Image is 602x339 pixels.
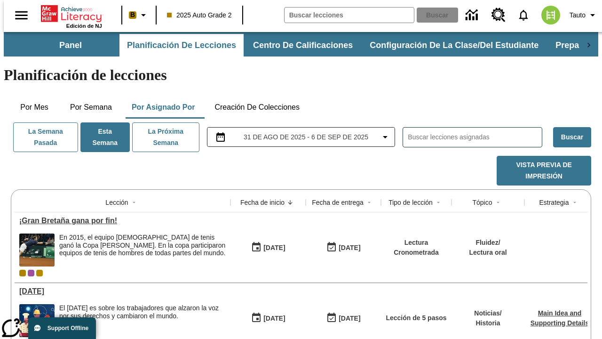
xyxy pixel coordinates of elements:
button: Por semana [63,96,119,119]
button: Perfil/Configuración [566,7,602,24]
p: Noticias / [474,308,501,318]
div: Portada [41,3,102,29]
span: B [130,9,135,21]
button: Sort [433,197,444,208]
button: 09/07/25: Último día en que podrá accederse la lección [323,309,364,327]
a: Portada [41,4,102,23]
a: Notificaciones [511,3,536,27]
div: El [DATE] es sobre los trabajadores que alzaron la voz por sus derechos y cambiaron el mundo. [59,304,226,320]
button: Vista previa de impresión [497,156,591,186]
div: En 2015, el equipo [DEMOGRAPHIC_DATA] de tenis ganó la Copa [PERSON_NAME]. En la copa participaro... [59,234,226,257]
div: Lección [105,198,128,207]
div: New 2025 class [36,270,43,276]
button: Sort [128,197,140,208]
a: Centro de información [460,2,486,28]
div: Día del Trabajo [19,287,226,296]
button: Seleccione el intervalo de fechas opción del menú [211,131,391,143]
button: Centro de calificaciones [246,34,360,56]
div: El Día del Trabajo es sobre los trabajadores que alzaron la voz por sus derechos y cambiaron el m... [59,304,226,337]
svg: Collapse Date Range Filter [380,131,391,143]
button: 09/01/25: Primer día en que estuvo disponible la lección [248,309,288,327]
div: Fecha de entrega [312,198,364,207]
p: Fluidez / [469,238,507,248]
div: [DATE] [263,313,285,324]
input: Buscar lecciones asignadas [408,130,542,144]
button: Buscar [553,127,591,147]
img: Tenista británico Andy Murray extendiendo todo su cuerpo para alcanzar una pelota durante un part... [19,234,55,266]
a: Día del Trabajo, Lecciones [19,287,226,296]
div: OL 2025 Auto Grade 3 [28,270,34,276]
span: Tauto [570,10,586,20]
button: La próxima semana [132,122,199,152]
img: avatar image [541,6,560,24]
span: Support Offline [48,325,88,331]
button: La semana pasada [13,122,78,152]
span: 31 de ago de 2025 - 6 de sep de 2025 [244,132,368,142]
a: Centro de recursos, Se abrirá en una pestaña nueva. [486,2,511,28]
div: [DATE] [339,313,360,324]
button: Abrir el menú lateral [8,1,35,29]
p: Lectura oral [469,248,507,258]
button: Creación de colecciones [207,96,307,119]
div: Fecha de inicio [240,198,285,207]
div: Subbarra de navegación [4,32,598,56]
button: Sort [569,197,580,208]
span: Edición de NJ [66,23,102,29]
p: Historia [474,318,501,328]
div: Subbarra de navegación [23,34,579,56]
button: Sort [285,197,296,208]
h1: Planificación de lecciones [4,66,598,84]
button: 09/07/25: Último día en que podrá accederse la lección [323,239,364,257]
button: Sort [492,197,504,208]
button: Esta semana [80,122,130,152]
div: Pestañas siguientes [579,34,598,56]
input: Buscar campo [285,8,414,23]
button: Support Offline [28,317,96,339]
img: una pancarta con fondo azul muestra la ilustración de una fila de diferentes hombres y mujeres co... [19,304,55,337]
div: En 2015, el equipo británico de tenis ganó la Copa Davis. En la copa participaron equipos de teni... [59,234,226,266]
button: Boost El color de la clase es anaranjado claro. Cambiar el color de la clase. [125,7,153,24]
div: Tipo de lección [388,198,433,207]
a: ¡Gran Bretaña gana por fin!, Lecciones [19,217,226,225]
div: [DATE] [339,242,360,254]
button: Escoja un nuevo avatar [536,3,566,27]
div: ¡Gran Bretaña gana por fin! [19,217,226,225]
button: Sort [364,197,375,208]
button: Por mes [11,96,58,119]
a: Main Idea and Supporting Details [531,309,589,327]
button: Planificación de lecciones [119,34,244,56]
div: Estrategia [539,198,569,207]
div: Clase actual [19,270,26,276]
button: Configuración de la clase/del estudiante [362,34,546,56]
span: 2025 Auto Grade 2 [167,10,232,20]
div: Tópico [472,198,492,207]
p: Lección de 5 pasos [386,313,446,323]
button: 09/01/25: Primer día en que estuvo disponible la lección [248,239,288,257]
button: Por asignado por [124,96,203,119]
button: Panel [24,34,118,56]
div: [DATE] [263,242,285,254]
p: Lectura Cronometrada [386,238,447,258]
